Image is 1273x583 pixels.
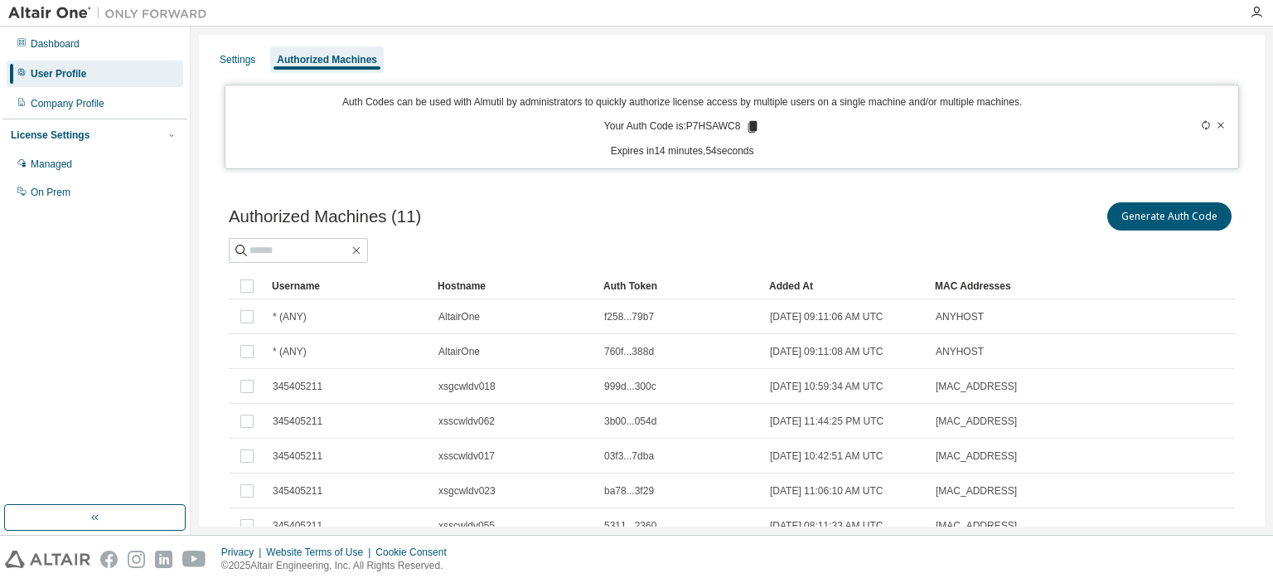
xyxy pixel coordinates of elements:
[438,380,496,393] span: xsgcwldv018
[604,310,654,323] span: f258...79b7
[31,186,70,199] div: On Prem
[936,449,1017,463] span: [MAC_ADDRESS]
[604,449,654,463] span: 03f3...7dba
[221,559,457,573] p: © 2025 Altair Engineering, Inc. All Rights Reserved.
[31,97,104,110] div: Company Profile
[770,310,883,323] span: [DATE] 09:11:06 AM UTC
[220,53,255,66] div: Settings
[31,158,72,171] div: Managed
[11,129,90,142] div: License Settings
[438,310,480,323] span: AltairOne
[438,519,495,532] span: xsscwldv055
[273,345,307,358] span: * (ANY)
[8,5,215,22] img: Altair One
[5,551,90,568] img: altair_logo.svg
[770,345,883,358] span: [DATE] 09:11:08 AM UTC
[273,380,322,393] span: 345405211
[770,380,883,393] span: [DATE] 10:59:34 AM UTC
[31,67,86,80] div: User Profile
[438,449,495,463] span: xsscwldv017
[128,551,145,568] img: instagram.svg
[235,144,1129,158] p: Expires in 14 minutes, 54 seconds
[770,449,883,463] span: [DATE] 10:42:51 AM UTC
[375,546,456,559] div: Cookie Consent
[604,519,656,532] span: 5311...2360
[1107,202,1232,231] button: Generate Auth Code
[603,273,756,299] div: Auth Token
[769,273,922,299] div: Added At
[604,345,654,358] span: 760f...388d
[273,449,322,463] span: 345405211
[438,345,480,358] span: AltairOne
[272,273,424,299] div: Username
[100,551,118,568] img: facebook.svg
[604,119,761,134] p: Your Auth Code is: P7HSAWC8
[438,273,590,299] div: Hostname
[770,484,883,498] span: [DATE] 11:06:10 AM UTC
[273,310,307,323] span: * (ANY)
[936,484,1017,498] span: [MAC_ADDRESS]
[604,484,654,498] span: ba78...3f29
[277,53,377,66] div: Authorized Machines
[936,310,984,323] span: ANYHOST
[155,551,172,568] img: linkedin.svg
[438,415,495,428] span: xsscwldv062
[229,207,421,226] span: Authorized Machines (11)
[936,380,1017,393] span: [MAC_ADDRESS]
[604,415,656,428] span: 3b00...054d
[936,519,1017,532] span: [MAC_ADDRESS]
[266,546,375,559] div: Website Terms of Use
[770,519,883,532] span: [DATE] 08:11:33 AM UTC
[273,415,322,428] span: 345405211
[936,415,1017,428] span: [MAC_ADDRESS]
[182,551,206,568] img: youtube.svg
[770,415,883,428] span: [DATE] 11:44:25 PM UTC
[273,484,322,498] span: 345405211
[936,345,984,358] span: ANYHOST
[273,519,322,532] span: 345405211
[235,95,1129,109] p: Auth Codes can be used with Almutil by administrators to quickly authorize license access by mult...
[438,484,496,498] span: xsgcwldv023
[31,37,80,51] div: Dashboard
[935,273,1053,299] div: MAC Addresses
[221,546,266,559] div: Privacy
[604,380,656,393] span: 999d...300c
